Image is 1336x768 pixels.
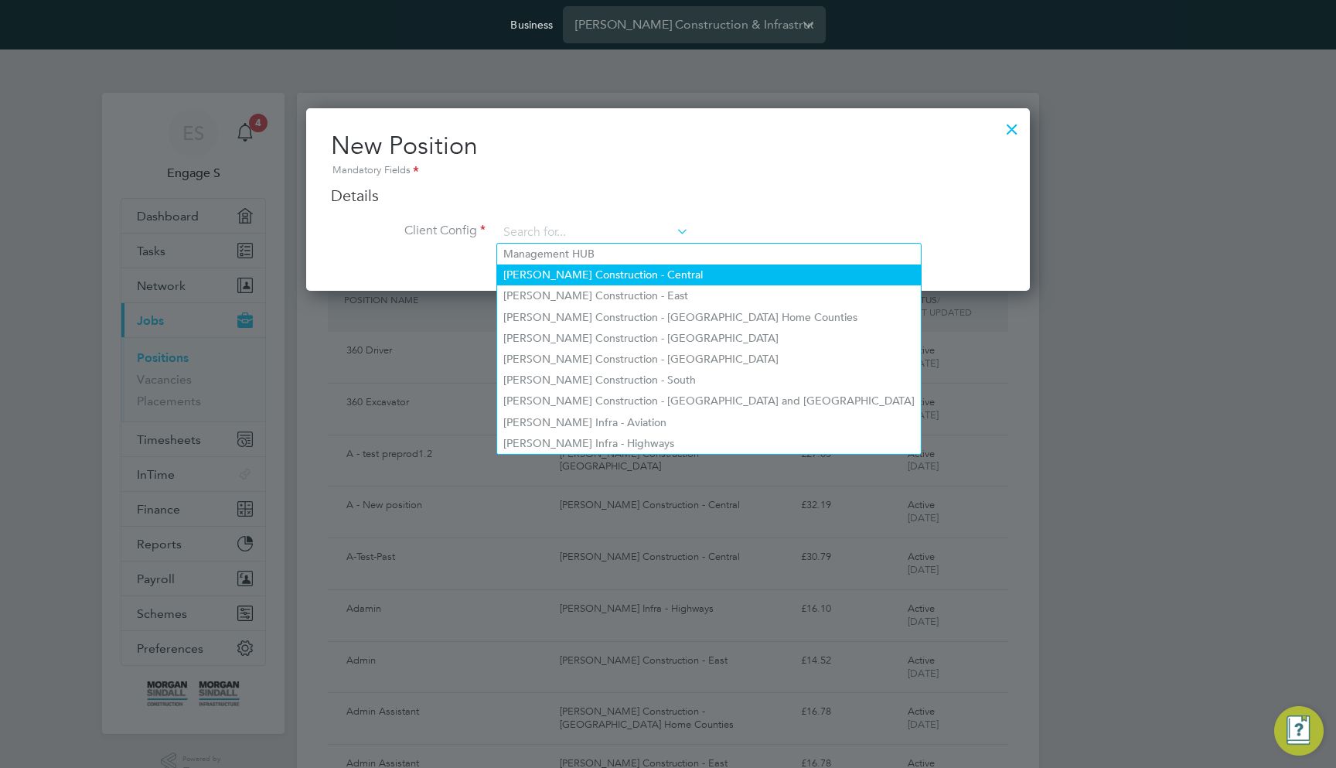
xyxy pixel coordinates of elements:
label: Client Config [331,223,486,239]
li: [PERSON_NAME] Infra - Aviation [497,412,921,433]
li: [PERSON_NAME] Construction - South [497,370,921,391]
li: [PERSON_NAME] Construction - [GEOGRAPHIC_DATA] Home Counties [497,307,921,328]
button: Engage Resource Center [1274,706,1324,756]
li: [PERSON_NAME] Construction - [GEOGRAPHIC_DATA] and [GEOGRAPHIC_DATA] [497,391,921,411]
li: [PERSON_NAME] Construction - Central [497,265,921,285]
li: [PERSON_NAME] Infra - Highways [497,433,921,454]
li: [PERSON_NAME] Construction - East [497,285,921,306]
div: Mandatory Fields [331,162,1005,179]
label: Business [510,18,553,32]
input: Search for... [498,221,689,244]
li: Management HUB [497,244,921,265]
li: [PERSON_NAME] Construction - [GEOGRAPHIC_DATA] [497,328,921,349]
h2: New Position [331,130,1005,179]
h3: Details [331,186,1005,206]
li: [PERSON_NAME] Construction - [GEOGRAPHIC_DATA] [497,349,921,370]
